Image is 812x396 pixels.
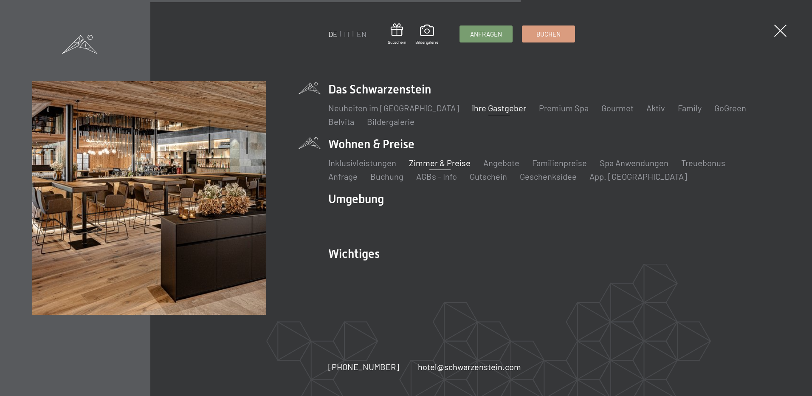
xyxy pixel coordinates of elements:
a: Bildergalerie [415,25,438,45]
a: Family [678,103,702,113]
span: [PHONE_NUMBER] [328,362,399,372]
a: hotel@schwarzenstein.com [418,361,521,373]
a: Anfragen [460,26,512,42]
a: Ihre Gastgeber [472,103,526,113]
a: Bildergalerie [367,116,414,127]
a: Angebote [483,158,519,168]
span: Buchen [536,30,561,39]
a: Spa Anwendungen [600,158,668,168]
a: Gutschein [388,23,406,45]
a: Gutschein [470,171,507,181]
a: Treuebonus [681,158,725,168]
a: Aktiv [646,103,665,113]
a: Inklusivleistungen [328,158,396,168]
a: Premium Spa [539,103,589,113]
a: Familienpreise [532,158,587,168]
a: GoGreen [714,103,746,113]
a: DE [328,29,338,39]
a: Neuheiten im [GEOGRAPHIC_DATA] [328,103,459,113]
a: Gourmet [601,103,634,113]
a: EN [357,29,367,39]
a: App. [GEOGRAPHIC_DATA] [589,171,687,181]
a: Geschenksidee [520,171,577,181]
a: Buchung [370,171,403,181]
a: Zimmer & Preise [409,158,471,168]
a: [PHONE_NUMBER] [328,361,399,373]
a: IT [344,29,350,39]
a: AGBs - Info [416,171,457,181]
a: Anfrage [328,171,358,181]
span: Bildergalerie [415,39,438,45]
a: Belvita [328,116,354,127]
span: Gutschein [388,39,406,45]
span: Anfragen [470,30,502,39]
a: Buchen [522,26,575,42]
